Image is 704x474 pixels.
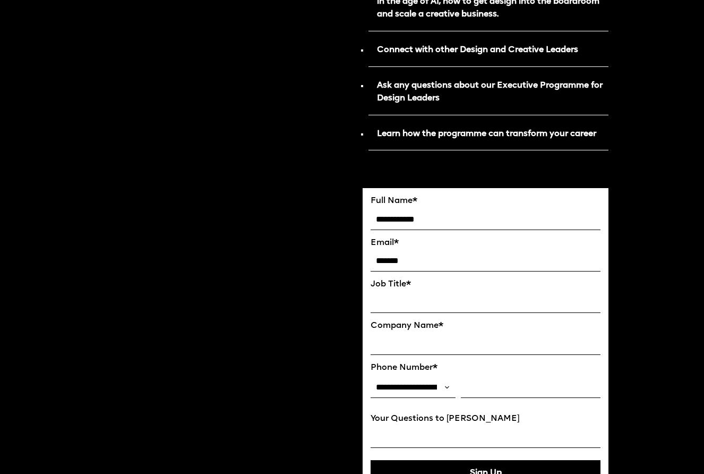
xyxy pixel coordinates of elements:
strong: Learn how the programme can transform your career [377,130,596,138]
label: Full Name [371,196,600,206]
label: Email [371,238,600,248]
label: Phone Number [371,363,600,373]
strong: Ask any questions about our Executive Programme for Design Leaders [377,81,603,103]
label: Your Questions to [PERSON_NAME] [371,414,600,424]
strong: Connect with other Design and Creative Leaders [377,46,578,54]
label: Job Title [371,280,600,290]
label: Company Name [371,321,600,331]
